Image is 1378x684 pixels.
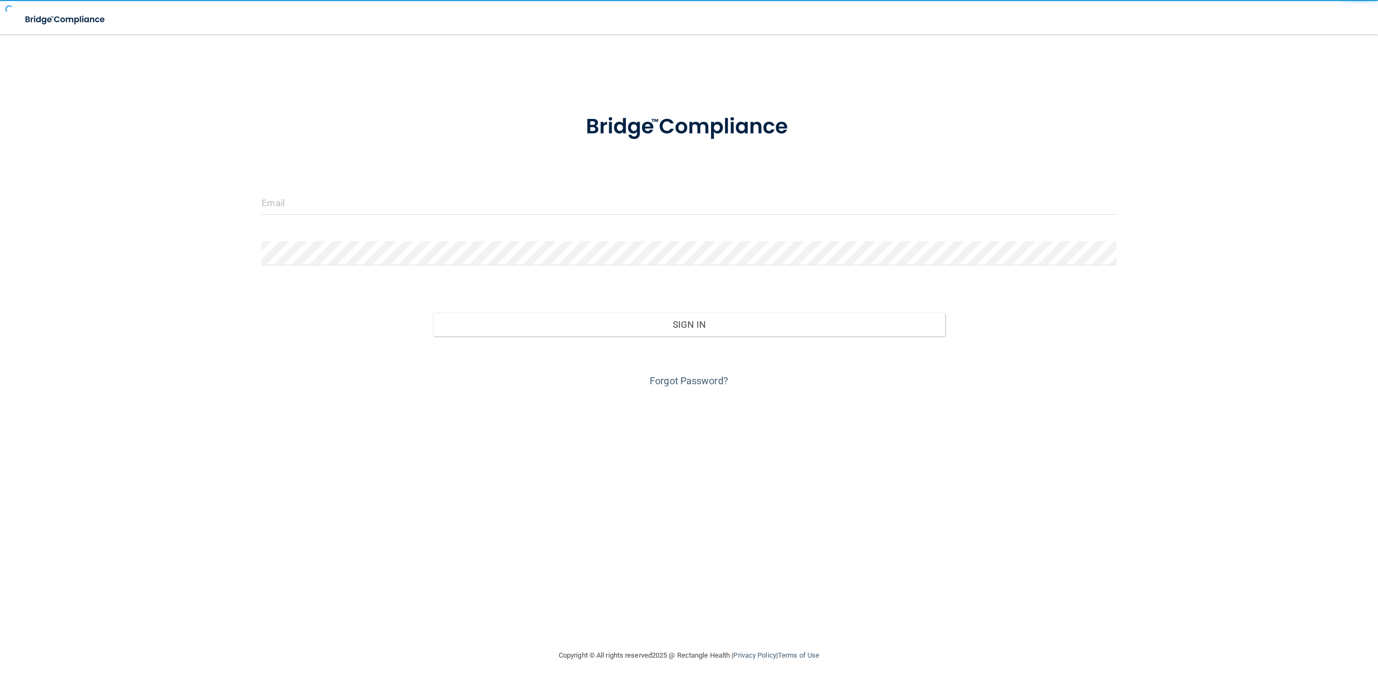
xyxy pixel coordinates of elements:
[433,313,945,336] button: Sign In
[778,651,819,659] a: Terms of Use
[733,651,776,659] a: Privacy Policy
[262,191,1116,215] input: Email
[650,375,728,386] a: Forgot Password?
[564,99,814,155] img: bridge_compliance_login_screen.278c3ca4.svg
[493,638,885,673] div: Copyright © All rights reserved 2025 @ Rectangle Health | |
[16,9,115,31] img: bridge_compliance_login_screen.278c3ca4.svg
